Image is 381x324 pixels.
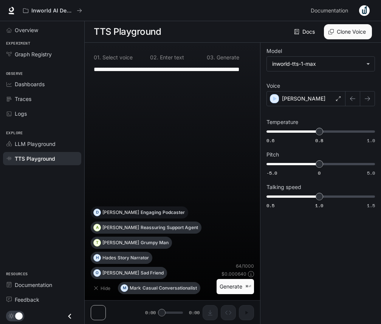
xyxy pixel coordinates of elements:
p: Story Narrator [118,256,149,260]
span: Graph Registry [15,50,52,58]
p: 0 3 . [207,55,215,60]
span: -5.0 [266,170,277,176]
p: $ 0.000640 [221,271,246,277]
a: Docs [293,24,318,39]
p: [PERSON_NAME] [102,240,139,245]
p: 64 / 1000 [236,263,254,269]
a: LLM Playground [3,137,81,150]
div: A [94,222,101,234]
p: Pitch [266,152,279,157]
p: [PERSON_NAME] [102,225,139,230]
p: Generate [215,55,239,60]
span: 0 [318,170,321,176]
p: Inworld AI Demos [31,8,74,14]
button: All workspaces [20,3,85,18]
a: Traces [3,92,81,105]
a: Dashboards [3,78,81,91]
p: [PERSON_NAME] [102,271,139,275]
button: D[PERSON_NAME]Engaging Podcaster [91,206,188,219]
p: Enter text [158,55,184,60]
span: 1.0 [315,202,323,209]
button: Generate⌘⏎ [217,279,254,295]
p: [PERSON_NAME] [102,210,139,215]
span: Documentation [15,281,52,289]
a: Documentation [308,3,354,18]
span: TTS Playground [15,155,55,163]
img: User avatar [359,5,370,16]
span: Logs [15,110,27,118]
p: Grumpy Man [141,240,169,245]
p: Model [266,48,282,54]
p: Mark [130,286,141,290]
p: Engaging Podcaster [141,210,185,215]
span: Dashboards [15,80,45,88]
span: 0.6 [266,137,274,144]
p: Casual Conversationalist [142,286,197,290]
span: 5.0 [367,170,375,176]
span: 0.8 [315,137,323,144]
p: Reassuring Support Agent [141,225,198,230]
button: User avatar [357,3,372,18]
div: H [94,252,101,264]
button: HHadesStory Narrator [91,252,152,264]
p: Talking speed [266,184,301,190]
a: TTS Playground [3,152,81,165]
p: [PERSON_NAME] [282,95,325,102]
a: Overview [3,23,81,37]
div: T [94,237,101,249]
span: Feedback [15,296,39,304]
span: LLM Playground [15,140,56,148]
button: MMarkCasual Conversationalist [118,282,200,294]
button: O[PERSON_NAME]Sad Friend [91,267,167,279]
div: O [94,267,101,279]
h1: TTS Playground [94,24,161,39]
button: T[PERSON_NAME]Grumpy Man [91,237,172,249]
a: Feedback [3,293,81,306]
div: D [94,206,101,219]
button: A[PERSON_NAME]Reassuring Support Agent [91,222,201,234]
p: Temperature [266,119,298,125]
p: Sad Friend [141,271,164,275]
button: Clone Voice [324,24,372,39]
a: Documentation [3,278,81,291]
p: 0 1 . [94,55,101,60]
div: inworld-tts-1-max [267,57,375,71]
button: Close drawer [61,308,78,324]
p: Select voice [101,55,133,60]
span: 1.5 [367,202,375,209]
p: Hades [102,256,116,260]
a: Graph Registry [3,48,81,61]
div: inworld-tts-1-max [272,60,362,68]
span: Dark mode toggle [15,312,23,320]
span: Documentation [311,6,348,16]
p: ⌘⏎ [245,284,251,289]
span: Overview [15,26,38,34]
p: 0 2 . [150,55,158,60]
span: Traces [15,95,31,103]
p: Voice [266,83,280,88]
span: 1.0 [367,137,375,144]
a: Logs [3,107,81,120]
button: Hide [91,282,115,294]
span: 0.5 [266,202,274,209]
div: M [121,282,128,294]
